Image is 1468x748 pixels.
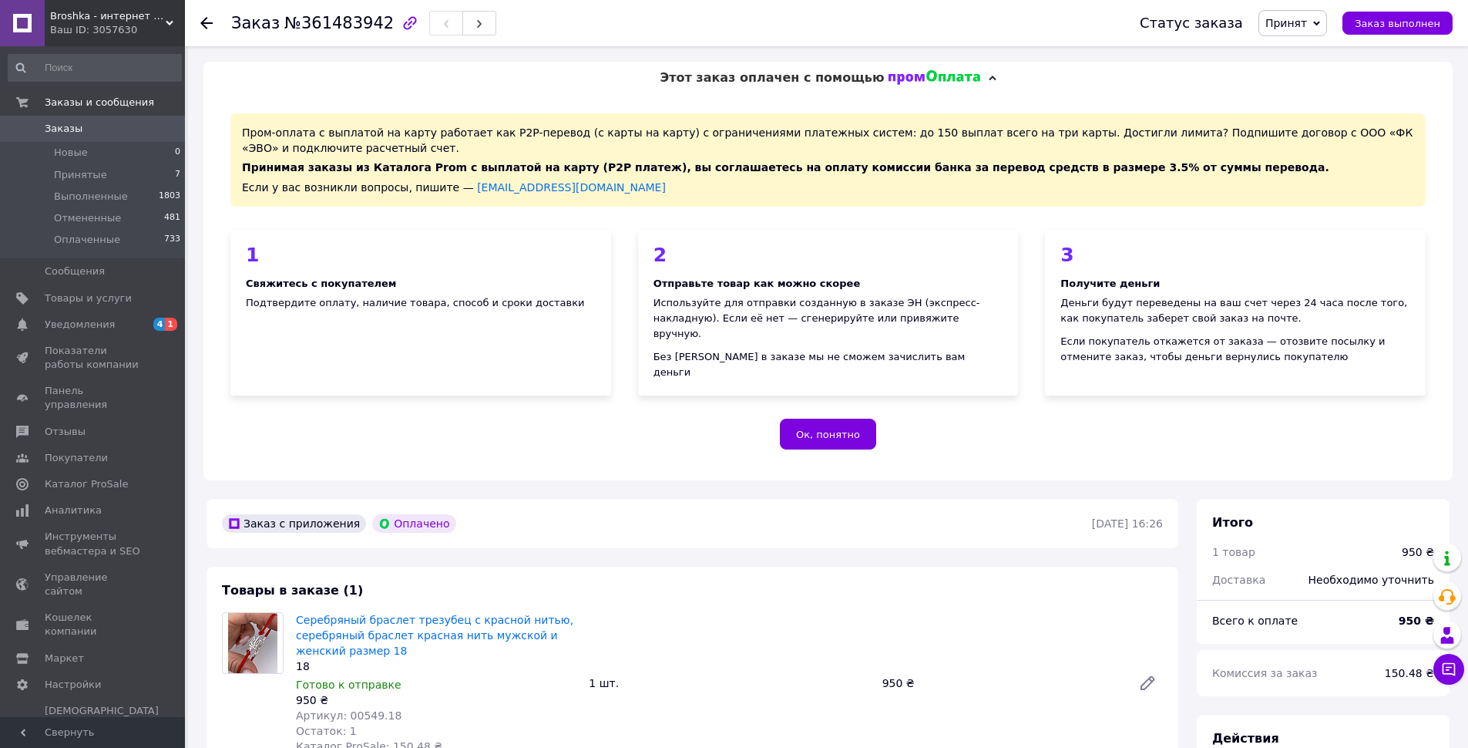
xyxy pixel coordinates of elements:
span: Товары в заказе (1) [222,583,363,598]
div: Ваш ID: 3057630 [50,23,185,37]
span: 481 [164,211,180,225]
div: Статус заказа [1140,15,1243,31]
span: 1 товар [1212,546,1255,558]
a: Серебряный браслет трезубец с красной нитью, серебряный браслет красная нить мужской и женский ра... [296,614,573,657]
span: Выполненные [54,190,128,204]
button: Заказ выполнен [1342,12,1453,35]
span: 733 [164,233,180,247]
span: Отмененные [54,211,121,225]
span: Настройки [45,678,101,692]
span: Маркет [45,652,84,665]
div: 18 [296,659,576,674]
span: Уведомления [45,318,115,332]
span: Broshka - интернет магазин украшений [50,9,166,23]
span: Отзывы [45,425,86,439]
span: №361483942 [284,14,394,32]
span: Действия [1212,731,1279,746]
span: Сообщения [45,264,105,278]
div: Если у вас возникли вопросы, пишите — [242,180,1414,195]
time: [DATE] 16:26 [1092,517,1163,530]
img: Серебряный браслет трезубец с красной нитью, серебряный браслет красная нить мужской и женский ра... [228,613,277,673]
input: Поиск [8,54,182,82]
span: Заказ [231,14,280,32]
span: Готово к отправке [296,679,401,691]
span: Всего к оплате [1212,615,1298,627]
span: Кошелек компании [45,611,143,638]
span: 1 [165,318,177,331]
span: Заказы [45,122,82,136]
span: Этот заказ оплачен с помощью [660,70,884,85]
span: 1803 [159,190,180,204]
span: Комиссия за заказ [1212,667,1318,679]
span: Ок, понятно [796,429,860,440]
div: 950 ₴ [296,692,576,708]
span: Итого [1212,515,1253,530]
div: 3 [1060,245,1410,264]
div: 950 ₴ [1402,544,1434,560]
span: Принимая заказы из Каталога Prom с выплатой на карту (P2P платеж), вы соглашаетесь на оплату коми... [242,161,1329,174]
span: Покупатели [45,451,108,465]
b: Получите деньги [1060,278,1160,289]
div: Оплачено [372,514,455,533]
span: 150.48 ₴ [1385,667,1434,679]
div: 1 [246,245,596,264]
span: Заказ выполнен [1355,18,1440,29]
b: 950 ₴ [1399,615,1434,627]
div: 950 ₴ [876,672,1126,694]
span: Новые [54,146,88,160]
span: Панель управления [45,384,143,412]
span: Аналитика [45,504,102,517]
span: Принятые [54,168,107,182]
span: Принят [1265,17,1307,29]
span: Заказы и сообщения [45,96,154,110]
b: Свяжитесь с покупателем [246,278,396,289]
div: Если покупатель откажется от заказа — отозвите посылку и отмените заказ, чтобы деньги вернулись п... [1060,334,1410,365]
b: Отправьте товар как можно скорее [653,278,861,289]
div: 2 [653,245,1003,264]
a: Редактировать [1132,668,1163,699]
span: Артикул: 00549.18 [296,709,401,722]
span: 0 [175,146,180,160]
span: Оплаченные [54,233,120,247]
div: 1 шт. [583,672,875,694]
button: Чат с покупателем [1433,654,1464,685]
div: Без [PERSON_NAME] в заказе мы не сможем зачислить вам деньги [653,349,1003,380]
span: Каталог ProSale [45,477,128,491]
span: Инструменты вебмастера и SEO [45,530,143,558]
div: Подтвердите оплату, наличие товара, способ и сроки доставки [246,295,596,311]
span: Доставка [1212,574,1265,586]
span: [DEMOGRAPHIC_DATA] и счета [45,704,159,746]
img: evopay logo [889,70,981,86]
span: Управление сайтом [45,571,143,598]
span: Товары и услуги [45,291,132,305]
span: 7 [175,168,180,182]
div: Пром-оплата с выплатой на карту работает как P2P-перевод (с карты на карту) с ограничениями плате... [230,113,1426,207]
span: 4 [153,318,166,331]
span: Остаток: 1 [296,725,357,737]
div: Необходимо уточнить [1299,563,1443,597]
a: [EMAIL_ADDRESS][DOMAIN_NAME] [477,181,666,194]
div: Вернуться назад [200,15,213,31]
div: Деньги будут переведены на ваш счет через 24 часа после того, как покупатель заберет свой заказ н... [1060,295,1410,326]
span: Показатели работы компании [45,344,143,372]
div: Используйте для отправки созданную в заказе ЭН (экспресс-накладную). Если её нет — сгенерируйте и... [653,295,1003,342]
div: Заказ с приложения [222,514,366,533]
button: Ок, понятно [780,419,876,450]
